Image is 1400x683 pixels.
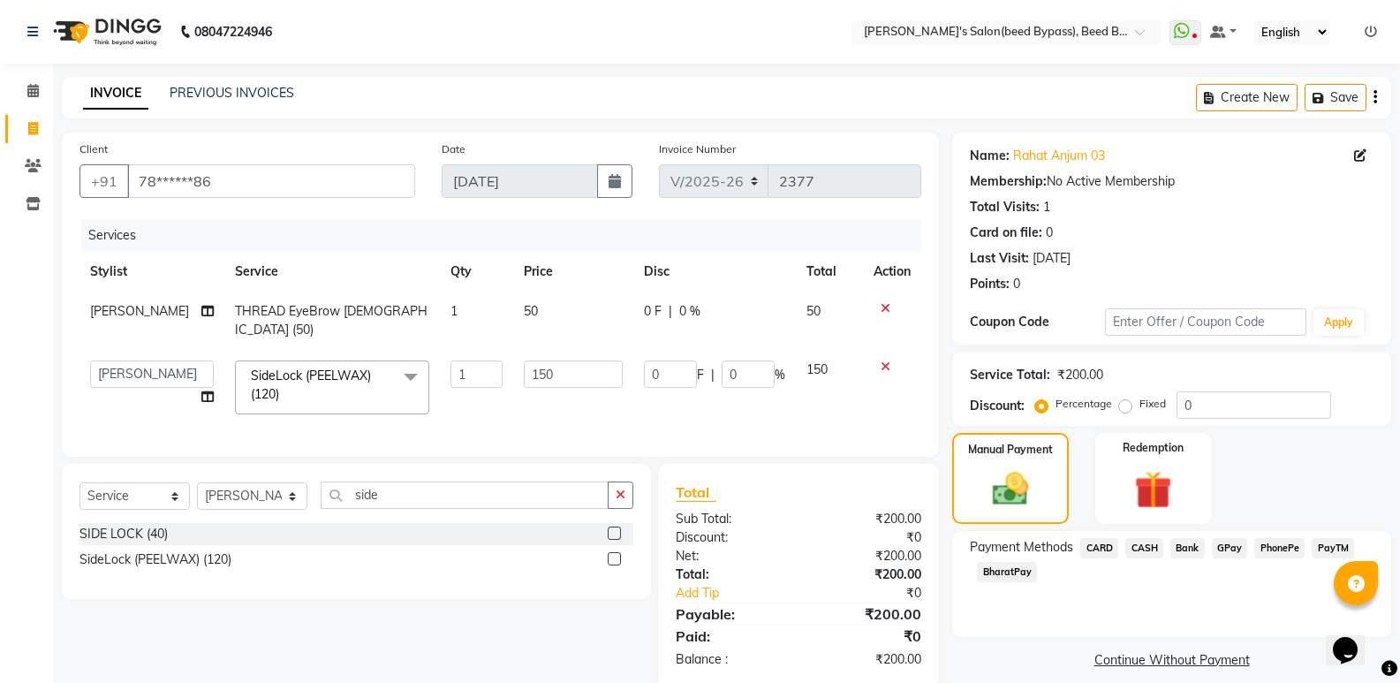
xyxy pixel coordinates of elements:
[662,565,798,584] div: Total:
[1057,366,1103,384] div: ₹200.00
[633,252,796,292] th: Disc
[1123,467,1184,513] img: _gift.svg
[440,252,513,292] th: Qty
[798,510,935,528] div: ₹200.00
[1313,309,1364,336] button: Apply
[679,302,700,321] span: 0 %
[194,7,272,57] b: 08047224946
[79,141,108,157] label: Client
[79,252,224,292] th: Stylist
[90,303,189,319] span: [PERSON_NAME]
[806,361,828,377] span: 150
[662,584,821,603] a: Add Tip
[970,366,1050,384] div: Service Total:
[1013,275,1020,293] div: 0
[1312,538,1354,558] span: PayTM
[45,7,166,57] img: logo
[224,252,440,292] th: Service
[970,224,1042,242] div: Card on file:
[796,252,864,292] th: Total
[79,550,231,569] div: SideLock (PEELWAX) (120)
[970,172,1047,191] div: Membership:
[806,303,821,319] span: 50
[798,650,935,669] div: ₹200.00
[798,528,935,547] div: ₹0
[970,313,1104,331] div: Coupon Code
[662,547,798,565] div: Net:
[956,651,1388,670] a: Continue Without Payment
[513,252,633,292] th: Price
[1105,308,1306,336] input: Enter Offer / Coupon Code
[970,275,1010,293] div: Points:
[1139,396,1166,412] label: Fixed
[79,164,129,198] button: +91
[863,252,921,292] th: Action
[1212,538,1248,558] span: GPay
[1196,84,1298,111] button: Create New
[1305,84,1366,111] button: Save
[1046,224,1053,242] div: 0
[1013,147,1105,165] a: Rahat Anjum 03
[970,538,1073,557] span: Payment Methods
[970,147,1010,165] div: Name:
[81,219,935,252] div: Services
[798,565,935,584] div: ₹200.00
[1170,538,1205,558] span: Bank
[279,386,287,402] a: x
[662,510,798,528] div: Sub Total:
[235,303,428,338] span: THREAD EyeBrow [DEMOGRAPHIC_DATA] (50)
[711,366,715,384] span: |
[1123,440,1184,456] label: Redemption
[798,547,935,565] div: ₹200.00
[79,525,168,543] div: SIDE LOCK (40)
[662,650,798,669] div: Balance :
[450,303,458,319] span: 1
[321,482,609,509] input: Search or Scan
[644,302,662,321] span: 0 F
[1125,538,1163,558] span: CASH
[697,366,704,384] span: F
[662,528,798,547] div: Discount:
[1080,538,1118,558] span: CARD
[775,366,785,384] span: %
[968,442,1053,458] label: Manual Payment
[977,562,1037,582] span: BharatPay
[676,483,716,502] span: Total
[1043,198,1050,216] div: 1
[1033,249,1071,268] div: [DATE]
[970,172,1374,191] div: No Active Membership
[970,249,1029,268] div: Last Visit:
[1056,396,1112,412] label: Percentage
[669,302,672,321] span: |
[981,468,1040,510] img: _cash.svg
[170,85,294,101] a: PREVIOUS INVOICES
[662,603,798,625] div: Payable:
[127,164,415,198] input: Search by Name/Mobile/Email/Code
[1326,612,1382,665] iframe: chat widget
[970,198,1040,216] div: Total Visits:
[251,368,371,402] span: SideLock (PEELWAX) (120)
[442,141,465,157] label: Date
[798,603,935,625] div: ₹200.00
[798,626,935,647] div: ₹0
[1254,538,1305,558] span: PhonePe
[970,397,1025,415] div: Discount:
[662,626,798,647] div: Paid:
[83,78,148,110] a: INVOICE
[659,141,736,157] label: Invoice Number
[524,303,538,319] span: 50
[821,584,935,603] div: ₹0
